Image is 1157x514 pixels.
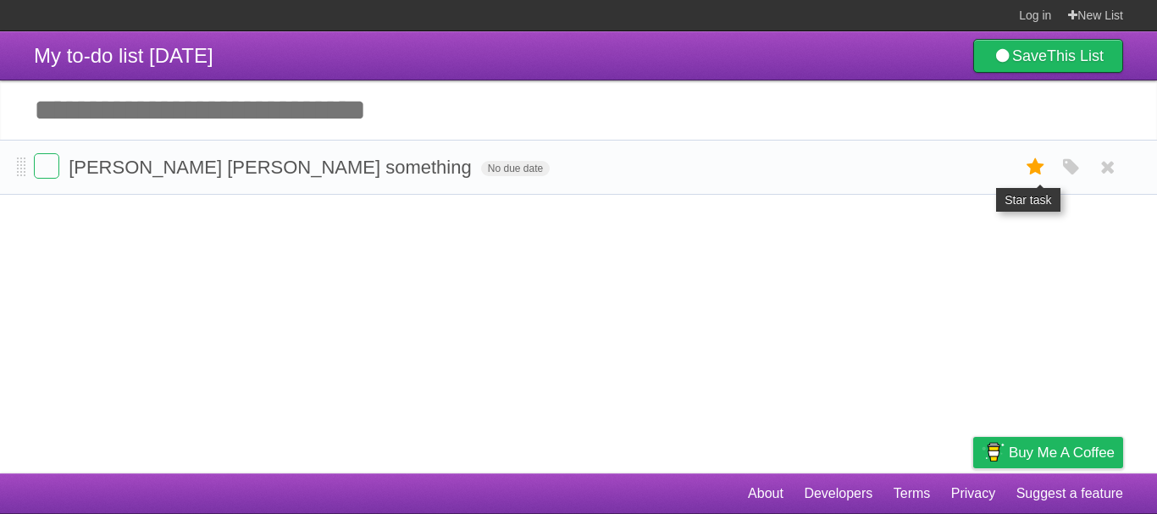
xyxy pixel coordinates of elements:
[1047,47,1104,64] b: This List
[951,478,995,510] a: Privacy
[1009,438,1115,467] span: Buy me a coffee
[481,161,550,176] span: No due date
[34,44,213,67] span: My to-do list [DATE]
[973,437,1123,468] a: Buy me a coffee
[973,39,1123,73] a: SaveThis List
[1016,478,1123,510] a: Suggest a feature
[748,478,783,510] a: About
[69,157,476,178] span: [PERSON_NAME] [PERSON_NAME] something
[34,153,59,179] label: Done
[982,438,1005,467] img: Buy me a coffee
[804,478,872,510] a: Developers
[894,478,931,510] a: Terms
[1020,153,1052,181] label: Star task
